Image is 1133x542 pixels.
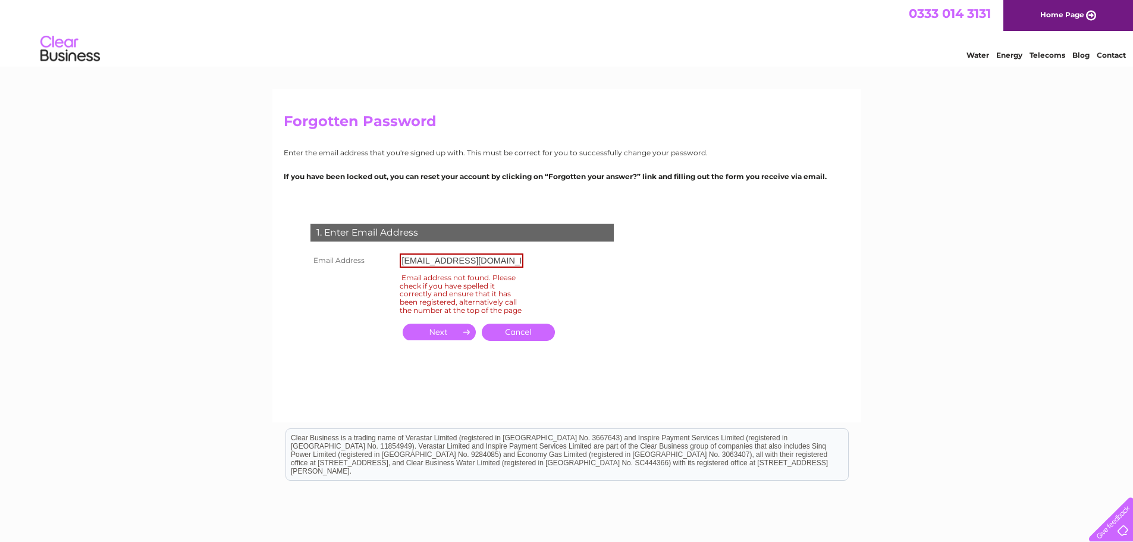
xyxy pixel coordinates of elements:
[284,147,850,158] p: Enter the email address that you're signed up with. This must be correct for you to successfully ...
[310,224,614,242] div: 1. Enter Email Address
[1030,51,1065,59] a: Telecoms
[40,31,101,67] img: logo.png
[1097,51,1126,59] a: Contact
[284,113,850,136] h2: Forgotten Password
[482,324,555,341] a: Cancel
[996,51,1022,59] a: Energy
[286,7,848,58] div: Clear Business is a trading name of Verastar Limited (registered in [GEOGRAPHIC_DATA] No. 3667643...
[284,171,850,182] p: If you have been locked out, you can reset your account by clicking on “Forgotten your answer?” l...
[966,51,989,59] a: Water
[400,271,523,317] div: Email address not found. Please check if you have spelled it correctly and ensure that it has bee...
[1072,51,1090,59] a: Blog
[909,6,991,21] a: 0333 014 3131
[307,250,397,271] th: Email Address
